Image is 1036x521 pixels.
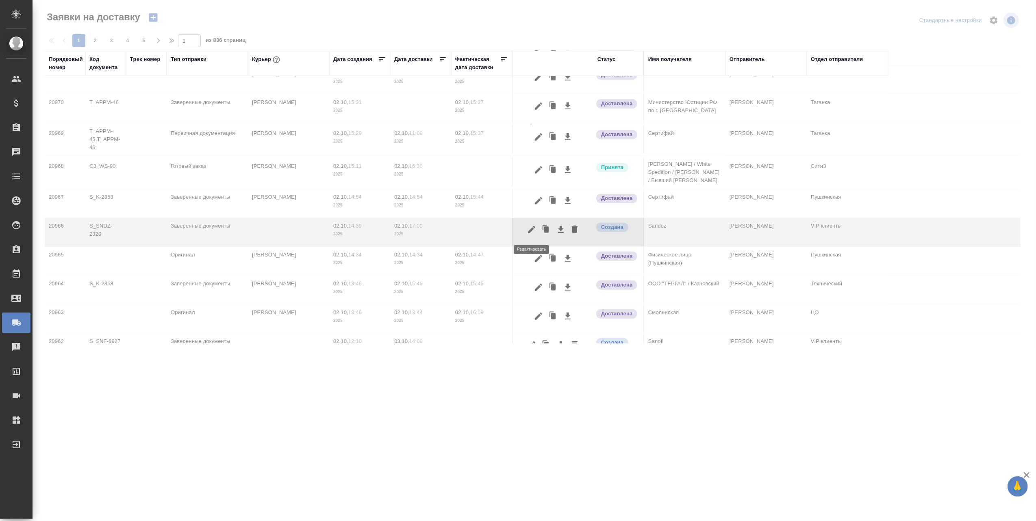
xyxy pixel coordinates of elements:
[271,54,282,65] button: При выборе курьера статус заявки автоматически поменяется на «Принята»
[561,98,575,114] button: Скачать
[532,69,545,85] button: Редактировать
[130,55,161,63] div: Трек номер
[532,193,545,208] button: Редактировать
[601,100,632,108] p: Доставлена
[545,251,561,266] button: Клонировать
[601,223,623,231] p: Создана
[252,54,282,65] div: Курьер
[545,162,561,178] button: Клонировать
[539,222,554,237] button: Клонировать
[394,55,433,63] div: Дата доставки
[811,55,863,63] div: Отдел отправителя
[532,308,545,324] button: Редактировать
[545,98,561,114] button: Клонировать
[597,55,616,63] div: Статус
[601,310,632,318] p: Доставлена
[455,55,500,72] div: Фактическая дата доставки
[595,129,639,140] div: Документы доставлены, фактическая дата доставки проставиться автоматически
[545,280,561,295] button: Клонировать
[648,55,692,63] div: Имя получателя
[595,162,639,173] div: Курьер назначен
[532,98,545,114] button: Редактировать
[561,193,575,208] button: Скачать
[595,222,639,233] div: Новая заявка, еще не передана в работу
[561,129,575,145] button: Скачать
[525,337,539,353] button: Редактировать
[89,55,122,72] div: Код документа
[601,252,632,260] p: Доставлена
[532,129,545,145] button: Редактировать
[595,337,639,348] div: Новая заявка, еще не передана в работу
[561,69,575,85] button: Скачать
[601,339,623,347] p: Создана
[545,308,561,324] button: Клонировать
[601,281,632,289] p: Доставлена
[539,337,554,353] button: Клонировать
[601,163,623,171] p: Принята
[601,194,632,202] p: Доставлена
[554,337,568,353] button: Скачать
[49,55,83,72] div: Порядковый номер
[532,280,545,295] button: Редактировать
[545,129,561,145] button: Клонировать
[561,251,575,266] button: Скачать
[333,55,372,63] div: Дата создания
[171,55,206,63] div: Тип отправки
[545,193,561,208] button: Клонировать
[532,251,545,266] button: Редактировать
[561,280,575,295] button: Скачать
[1008,476,1028,497] button: 🙏
[595,98,639,109] div: Документы доставлены, фактическая дата доставки проставиться автоматически
[554,222,568,237] button: Скачать
[601,130,632,139] p: Доставлена
[561,308,575,324] button: Скачать
[545,69,561,85] button: Клонировать
[532,162,545,178] button: Редактировать
[730,55,765,63] div: Отправитель
[561,162,575,178] button: Скачать
[1011,478,1025,495] span: 🙏
[568,337,582,353] button: Удалить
